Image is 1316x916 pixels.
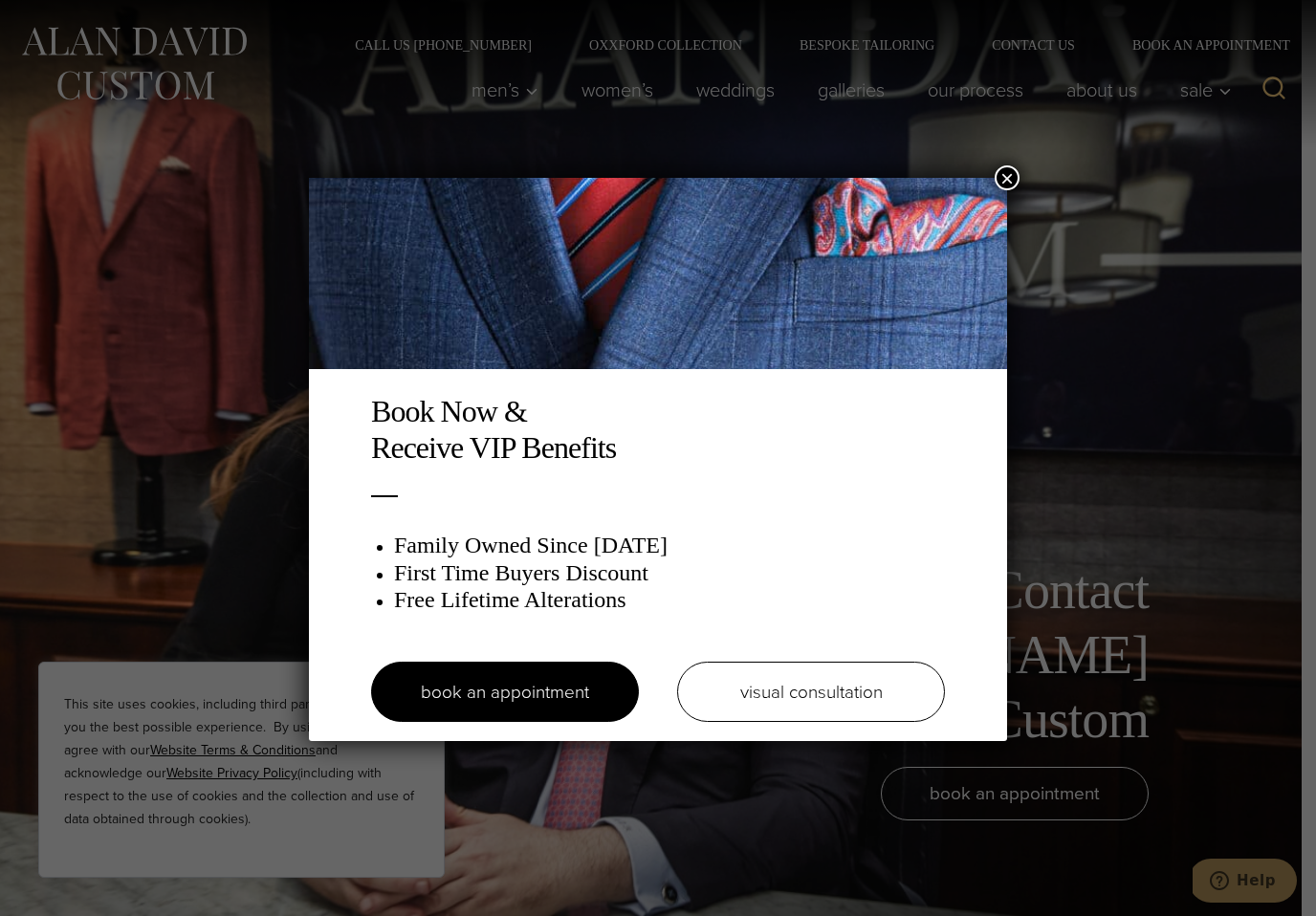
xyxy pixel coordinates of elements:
h3: First Time Buyers Discount [394,559,945,587]
h3: Free Lifetime Alterations [394,586,945,614]
span: Help [44,13,83,31]
h2: Book Now & Receive VIP Benefits [371,393,945,467]
a: book an appointment [371,662,639,722]
a: visual consultation [677,662,945,722]
button: Close [995,165,1020,190]
h3: Family Owned Since [DATE] [394,532,945,559]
